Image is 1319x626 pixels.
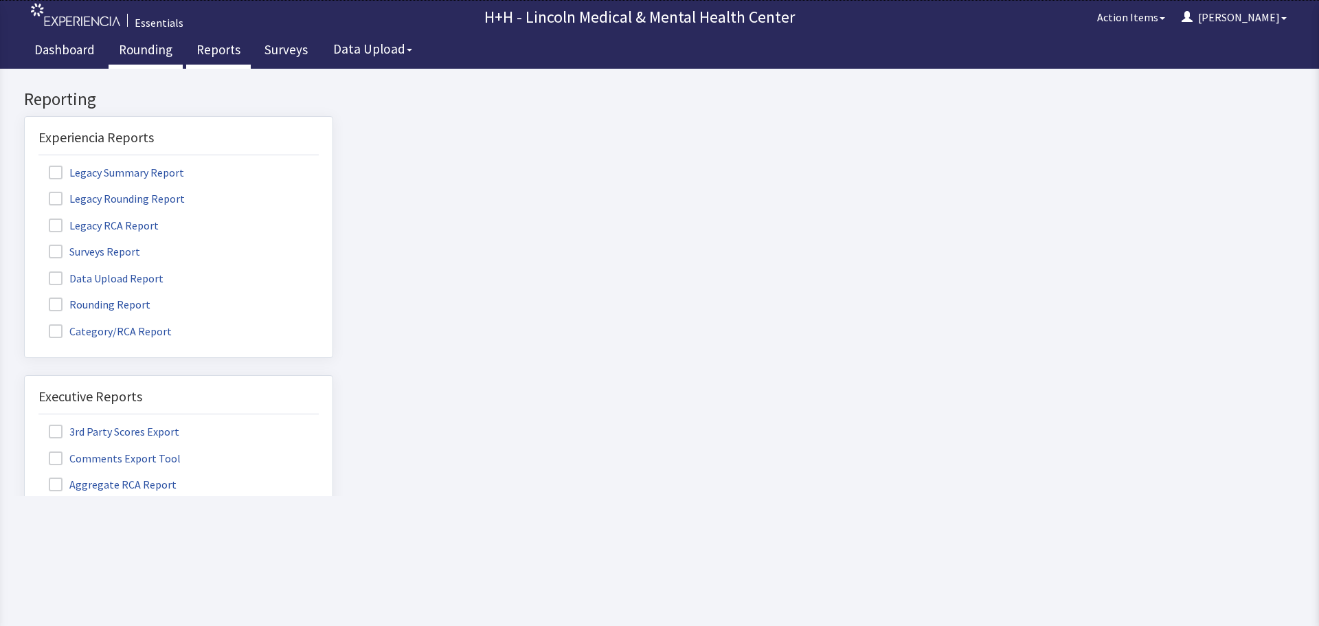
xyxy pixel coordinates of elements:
[24,21,333,41] h2: Reporting
[38,353,193,371] label: 3rd Party Scores Export
[38,58,319,87] div: Experiencia Reports
[31,3,120,26] img: experiencia_logo.png
[325,36,420,62] button: Data Upload
[38,147,172,165] label: Legacy RCA Report
[109,34,183,69] a: Rounding
[38,406,190,424] label: Aggregate RCA Report
[1089,3,1173,31] button: Action Items
[1173,3,1295,31] button: [PERSON_NAME]
[38,253,185,271] label: Category/RCA Report
[38,94,198,112] label: Legacy Summary Report
[38,317,319,346] div: Executive Reports
[38,226,164,244] label: Rounding Report
[38,380,194,398] label: Comments Export Tool
[190,6,1089,28] p: H+H - Lincoln Medical & Mental Health Center
[186,34,251,69] a: Reports
[38,200,177,218] label: Data Upload Report
[24,34,105,69] a: Dashboard
[135,14,183,31] div: Essentials
[38,120,199,138] label: Legacy Rounding Report
[254,34,318,69] a: Surveys
[38,173,154,191] label: Surveys Report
